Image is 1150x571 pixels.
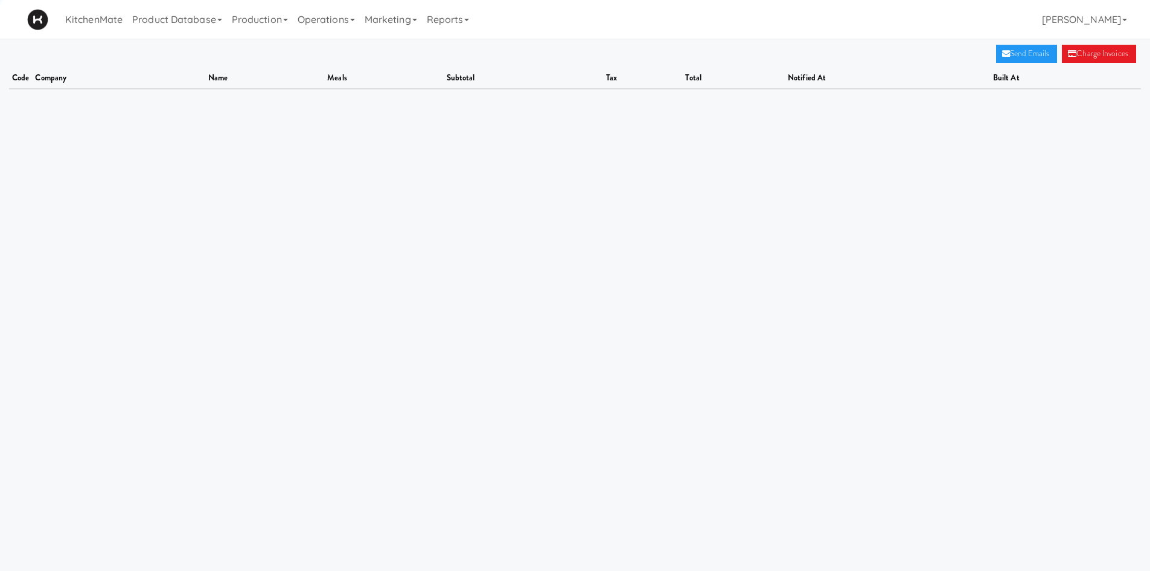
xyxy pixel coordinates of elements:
a: Charge Invoices [1062,45,1136,63]
th: company [32,68,205,89]
img: Micromart [27,9,48,30]
th: meals [324,68,444,89]
th: subtotal [444,68,603,89]
a: Send Emails [996,45,1057,63]
th: code [9,68,32,89]
th: tax [603,68,683,89]
th: total [682,68,785,89]
th: notified at [785,68,990,89]
th: built at [990,68,1141,89]
th: name [205,68,324,89]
